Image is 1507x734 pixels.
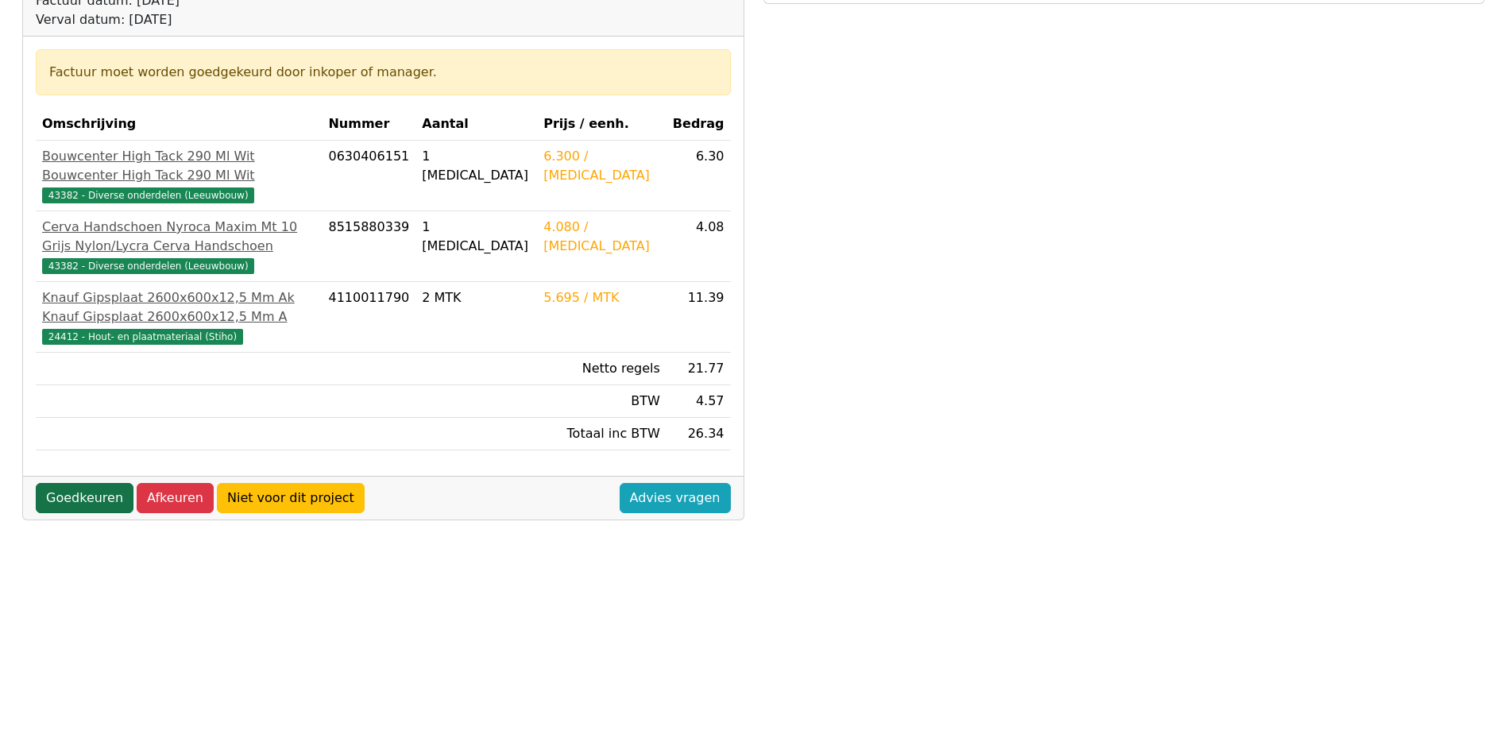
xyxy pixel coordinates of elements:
div: 6.300 / [MEDICAL_DATA] [543,147,660,185]
div: 1 [MEDICAL_DATA] [422,218,531,256]
td: 8515880339 [322,211,415,282]
div: Knauf Gipsplaat 2600x600x12,5 Mm Ak Knauf Gipsplaat 2600x600x12,5 Mm A [42,288,315,326]
th: Omschrijving [36,108,322,141]
th: Nummer [322,108,415,141]
a: Bouwcenter High Tack 290 Ml Wit Bouwcenter High Tack 290 Ml Wit43382 - Diverse onderdelen (Leeuwb... [42,147,315,204]
div: Cerva Handschoen Nyroca Maxim Mt 10 Grijs Nylon/Lycra Cerva Handschoen [42,218,315,256]
td: 11.39 [667,282,731,353]
td: 26.34 [667,418,731,450]
div: Factuur moet worden goedgekeurd door inkoper of manager. [49,63,717,82]
td: 6.30 [667,141,731,211]
div: 1 [MEDICAL_DATA] [422,147,531,185]
a: Goedkeuren [36,483,133,513]
a: Cerva Handschoen Nyroca Maxim Mt 10 Grijs Nylon/Lycra Cerva Handschoen43382 - Diverse onderdelen ... [42,218,315,275]
td: 21.77 [667,353,731,385]
th: Prijs / eenh. [537,108,667,141]
td: Netto regels [537,353,667,385]
th: Bedrag [667,108,731,141]
div: 5.695 / MTK [543,288,660,307]
div: Bouwcenter High Tack 290 Ml Wit Bouwcenter High Tack 290 Ml Wit [42,147,315,185]
span: 43382 - Diverse onderdelen (Leeuwbouw) [42,187,254,203]
a: Afkeuren [137,483,214,513]
div: 2 MTK [422,288,531,307]
div: Verval datum: [DATE] [36,10,476,29]
span: 24412 - Hout- en plaatmateriaal (Stiho) [42,329,243,345]
a: Niet voor dit project [217,483,365,513]
td: 4.08 [667,211,731,282]
div: 4.080 / [MEDICAL_DATA] [543,218,660,256]
a: Knauf Gipsplaat 2600x600x12,5 Mm Ak Knauf Gipsplaat 2600x600x12,5 Mm A24412 - Hout- en plaatmater... [42,288,315,346]
td: BTW [537,385,667,418]
a: Advies vragen [620,483,731,513]
td: Totaal inc BTW [537,418,667,450]
td: 4110011790 [322,282,415,353]
span: 43382 - Diverse onderdelen (Leeuwbouw) [42,258,254,274]
td: 4.57 [667,385,731,418]
td: 0630406151 [322,141,415,211]
th: Aantal [415,108,537,141]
